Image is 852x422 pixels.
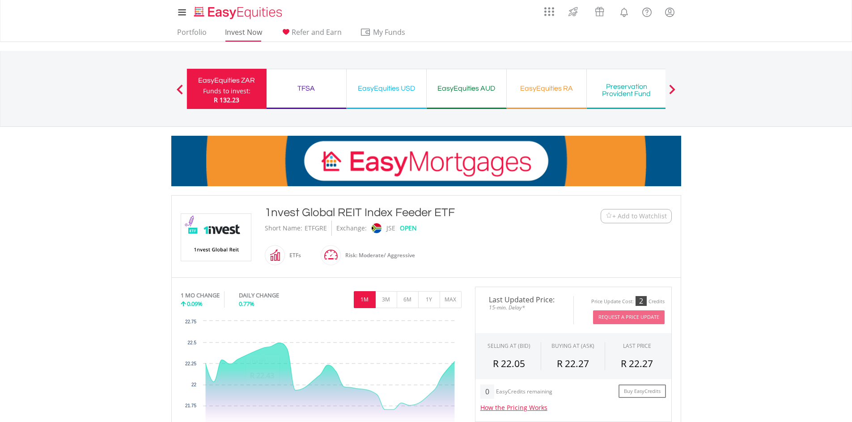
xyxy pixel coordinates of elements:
[185,319,196,324] text: 22.75
[397,291,419,308] button: 6M
[593,310,665,324] button: Request A Price Update
[214,96,239,104] span: R 132.23
[623,342,651,350] div: LAST PRICE
[181,291,220,300] div: 1 MO CHANGE
[360,26,419,38] span: My Funds
[174,28,210,42] a: Portfolio
[619,384,666,398] a: Buy EasyCredits
[592,4,607,19] img: vouchers-v2.svg
[544,7,554,17] img: grid-menu-icon.svg
[480,384,494,399] div: 0
[440,291,462,308] button: MAX
[239,300,254,308] span: 0.77%
[191,382,196,387] text: 22
[482,303,567,312] span: 15-min. Delay*
[612,212,667,221] span: + Add to Watchlist
[272,82,341,95] div: TFSA
[336,221,367,236] div: Exchange:
[352,82,421,95] div: EasyEquities USD
[557,357,589,370] span: R 22.27
[305,221,327,236] div: ETFGRE
[636,2,658,20] a: FAQ's and Support
[185,403,196,408] text: 21.75
[432,82,501,95] div: EasyEquities AUD
[285,245,301,266] div: ETFs
[191,2,286,20] a: Home page
[341,245,415,266] div: Risk: Moderate/ Aggressive
[566,4,581,19] img: thrive-v2.svg
[171,89,189,98] button: Previous
[418,291,440,308] button: 1Y
[613,2,636,20] a: Notifications
[265,205,546,221] div: 1nvest Global REIT Index Feeder ETF
[592,83,661,97] div: Preservation Provident Fund
[277,28,345,42] a: Refer and Earn
[601,209,672,223] button: Watchlist + Add to Watchlist
[482,296,567,303] span: Last Updated Price:
[400,221,417,236] div: OPEN
[649,298,665,305] div: Credits
[375,291,397,308] button: 3M
[538,2,560,17] a: AppsGrid
[192,74,261,87] div: EasyEquities ZAR
[182,214,250,261] img: EQU.ZA.ETFGRE.png
[512,82,581,95] div: EasyEquities RA
[171,136,681,186] img: EasyMortage Promotion Banner
[265,221,302,236] div: Short Name:
[185,361,196,366] text: 22.25
[606,213,612,219] img: Watchlist
[192,5,286,20] img: EasyEquities_Logo.png
[591,298,634,305] div: Price Update Cost:
[187,340,196,345] text: 22.5
[663,89,681,98] button: Next
[187,300,203,308] span: 0.09%
[487,342,530,350] div: SELLING AT (BID)
[636,296,647,306] div: 2
[551,342,594,350] span: BUYING AT (ASK)
[203,87,250,96] div: Funds to invest:
[371,223,381,233] img: jse.png
[480,403,547,412] a: How the Pricing Works
[292,27,342,37] span: Refer and Earn
[496,389,552,396] div: EasyCredits remaining
[621,357,653,370] span: R 22.27
[239,291,309,300] div: DAILY CHANGE
[586,2,613,19] a: Vouchers
[493,357,525,370] span: R 22.05
[354,291,376,308] button: 1M
[386,221,395,236] div: JSE
[221,28,266,42] a: Invest Now
[658,2,681,22] a: My Profile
